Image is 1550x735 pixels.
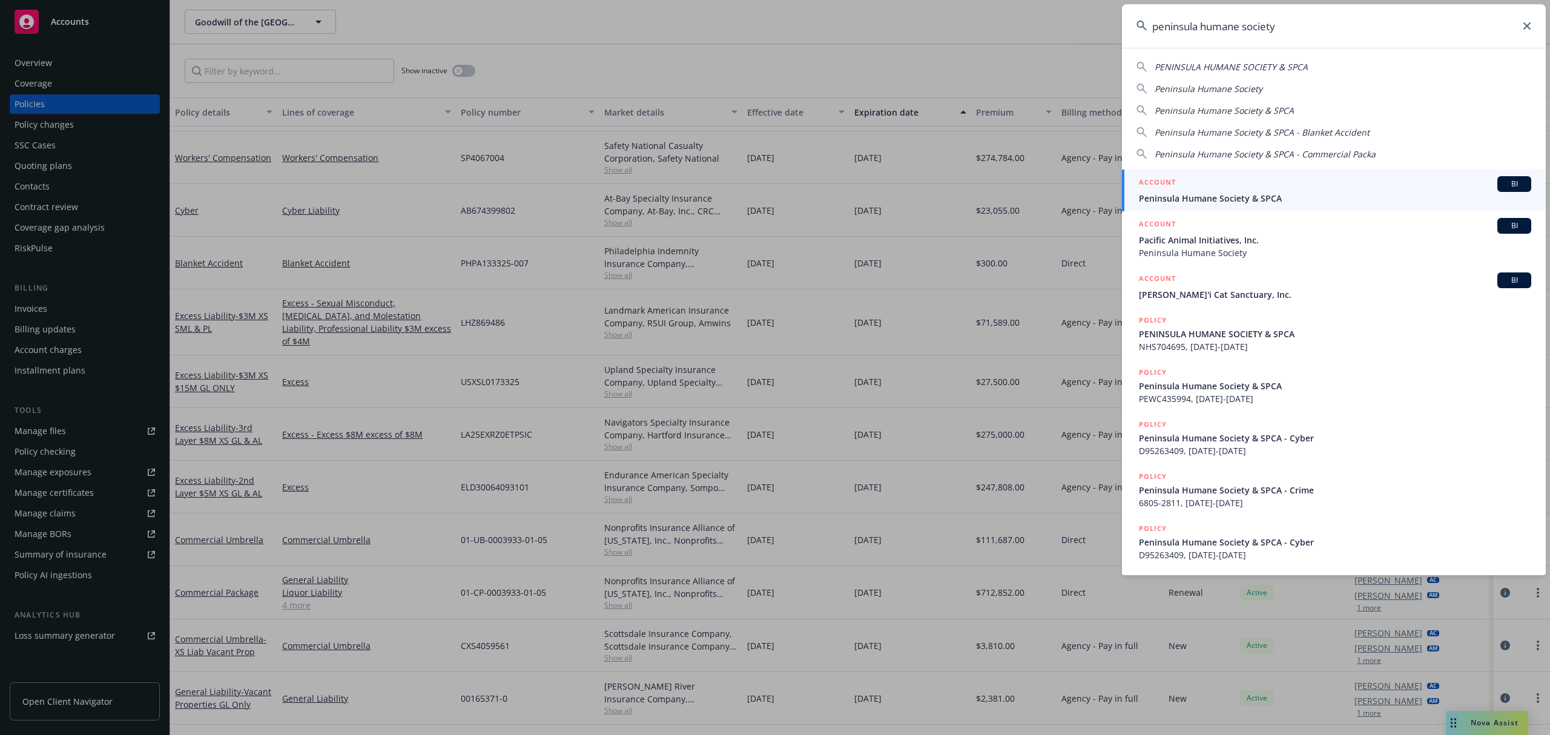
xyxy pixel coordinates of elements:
a: POLICYPeninsula Humane Society & SPCA - CyberD95263409, [DATE]-[DATE] [1122,516,1546,568]
a: ACCOUNTBIPeninsula Humane Society & SPCA [1122,170,1546,211]
span: Peninsula Humane Society & SPCA [1155,105,1294,116]
h5: ACCOUNT [1139,176,1176,191]
span: Peninsula Humane Society & SPCA [1139,380,1531,392]
h5: POLICY [1139,366,1167,378]
span: BI [1502,220,1526,231]
a: ACCOUNTBI[PERSON_NAME]'i Cat Sanctuary, Inc. [1122,266,1546,308]
span: Peninsula Humane Society & SPCA - Cyber [1139,536,1531,549]
a: POLICYPeninsula Humane Society & SPCA - Crime6805-2811, [DATE]-[DATE] [1122,464,1546,516]
span: Peninsula Humane Society & SPCA - Commercial Packa [1155,148,1376,160]
h5: POLICY [1139,470,1167,483]
span: Peninsula Humane Society & SPCA - Blanket Accident [1155,127,1370,138]
span: Peninsula Humane Society & SPCA - Cyber [1139,432,1531,444]
span: D95263409, [DATE]-[DATE] [1139,549,1531,561]
span: PENINSULA HUMANE SOCIETY & SPCA [1155,61,1308,73]
span: NHS704695, [DATE]-[DATE] [1139,340,1531,353]
h5: ACCOUNT [1139,272,1176,287]
span: 6805-2811, [DATE]-[DATE] [1139,496,1531,509]
input: Search... [1122,4,1546,48]
h5: POLICY [1139,522,1167,535]
span: Peninsula Humane Society [1155,83,1262,94]
span: PENINSULA HUMANE SOCIETY & SPCA [1139,328,1531,340]
a: ACCOUNTBIPacific Animal Initiatives, Inc.Peninsula Humane Society [1122,211,1546,266]
a: POLICYPENINSULA HUMANE SOCIETY & SPCANHS704695, [DATE]-[DATE] [1122,308,1546,360]
span: [PERSON_NAME]'i Cat Sanctuary, Inc. [1139,288,1531,301]
a: POLICYPeninsula Humane Society & SPCAPEWC435994, [DATE]-[DATE] [1122,360,1546,412]
span: D95263409, [DATE]-[DATE] [1139,444,1531,457]
span: Pacific Animal Initiatives, Inc. [1139,234,1531,246]
span: Peninsula Humane Society [1139,246,1531,259]
a: POLICYPeninsula Humane Society & SPCA - CyberD95263409, [DATE]-[DATE] [1122,412,1546,464]
span: BI [1502,179,1526,190]
span: PEWC435994, [DATE]-[DATE] [1139,392,1531,405]
h5: ACCOUNT [1139,218,1176,232]
span: Peninsula Humane Society & SPCA - Crime [1139,484,1531,496]
span: Peninsula Humane Society & SPCA [1139,192,1531,205]
span: BI [1502,275,1526,286]
h5: POLICY [1139,314,1167,326]
h5: POLICY [1139,418,1167,430]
